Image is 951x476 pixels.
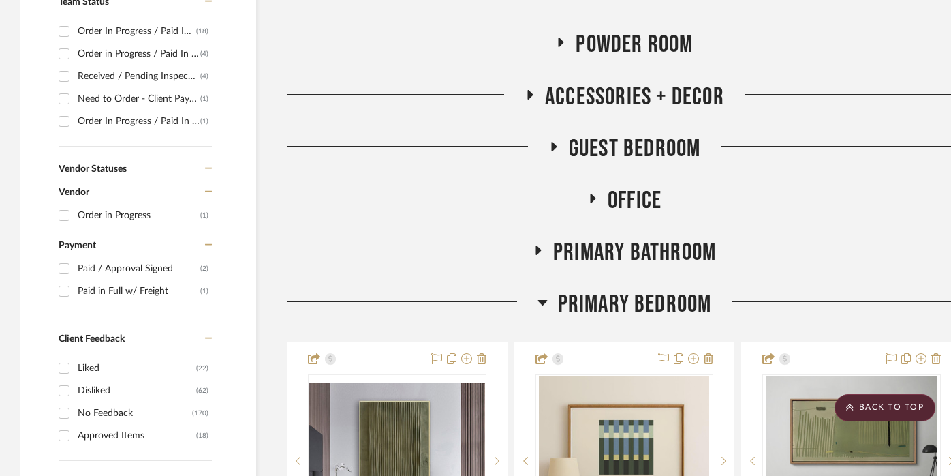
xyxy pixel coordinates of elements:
div: Paid in Full w/ Freight [78,280,200,302]
div: (22) [196,357,208,379]
div: Approved Items [78,425,196,447]
div: Order In Progress / Paid In Full / Freight Quote Req'd [78,110,200,132]
span: Payment [59,241,96,250]
span: Vendor Statuses [59,164,127,174]
span: Client Feedback [59,334,125,344]
div: (1) [200,205,208,226]
div: (18) [196,20,208,42]
div: Paid / Approval Signed [78,258,200,280]
span: Primary Bathroom [553,238,716,267]
div: (4) [200,65,208,87]
div: (2) [200,258,208,280]
span: Primary Bedroom [558,290,712,319]
div: (1) [200,280,208,302]
div: Liked [78,357,196,379]
span: Accessories + Decor [545,83,724,112]
scroll-to-top-button: BACK TO TOP [835,394,935,421]
span: Powder Room [576,30,693,59]
div: Order in Progress [78,205,200,226]
div: (1) [200,88,208,110]
div: (4) [200,43,208,65]
div: No Feedback [78,402,192,424]
div: Need to Order - Client Payment Received [78,88,200,110]
span: Office [608,186,661,215]
div: (62) [196,380,208,402]
div: (170) [192,402,208,424]
div: Received / Pending Inspection [78,65,200,87]
div: Disliked [78,380,196,402]
div: (1) [200,110,208,132]
div: (18) [196,425,208,447]
span: Guest Bedroom [569,134,701,164]
span: Vendor [59,188,89,197]
div: Order In Progress / Paid In Full w/ Freight, No Balance due [78,20,196,42]
div: Order in Progress / Paid In Full / Freight Due to Ship [78,43,200,65]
